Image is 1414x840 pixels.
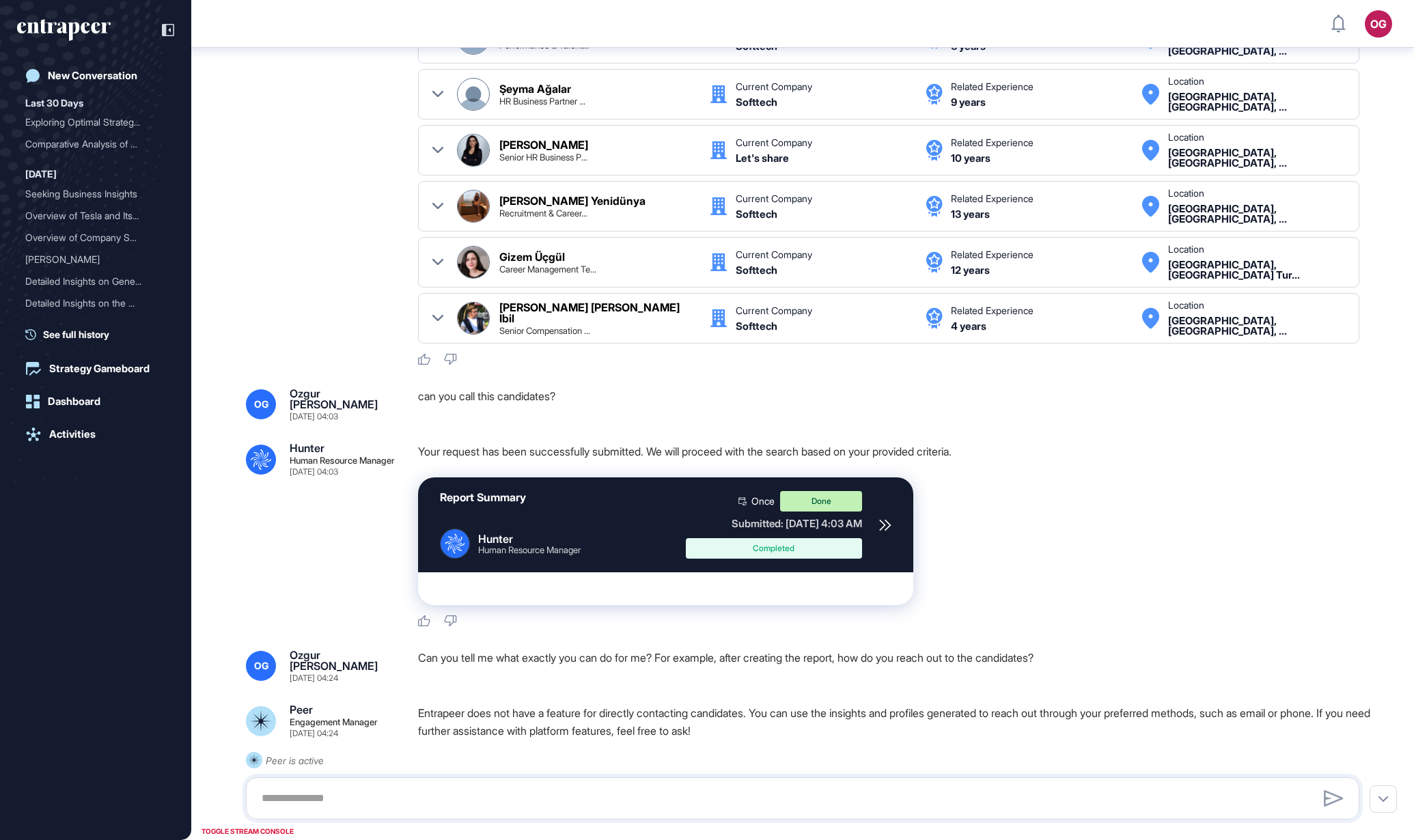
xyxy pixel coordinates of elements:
div: Istanbul, Istanbul, Turkey Turkey [1168,92,1345,112]
div: Ozgur [PERSON_NAME] [290,649,396,671]
img: Feyza Özkan Yeni̇dünya [458,191,489,222]
div: Istanbul, Istanbul, Turkey Turkey [1168,204,1345,224]
div: Current Company [736,82,812,92]
div: Overview of Tesla and Its Innovations [25,205,166,227]
div: Softtech [736,97,777,107]
div: [PERSON_NAME] [25,314,155,336]
div: Reese [25,249,166,270]
div: Last 30 Days [25,95,83,111]
div: Location [1168,244,1204,254]
img: Gizem Üçgül [458,247,489,278]
div: Softtech [736,265,777,275]
div: Exploring Optimal Strateg... [25,111,155,133]
a: Strategy Gameboard [17,355,174,382]
div: Dashboard [48,395,100,408]
img: Şeyma Ağalar [458,79,489,110]
div: 6 years [951,41,986,51]
span: Once [751,496,775,506]
p: Your request has been successfully submitted. We will proceed with the search based on your provi... [418,443,1370,460]
div: Done [780,491,862,512]
div: [DATE] 04:03 [290,412,338,421]
div: Detailed Insights on the ... [25,292,155,314]
div: Senior HR Business Partner at Softtech company [499,153,587,162]
div: Comparative Analysis of Top 10 Construction Firms from ENR250: Focus on Digitalization and Revenu... [25,133,166,155]
div: Overview of Tesla and Its... [25,205,155,227]
div: Peer [290,704,313,715]
div: Related Experience [951,250,1034,260]
div: Şeyma Ağalar [499,83,571,94]
div: [PERSON_NAME] Yeni̇dünya [499,195,646,206]
div: Softtech [736,209,777,219]
div: TOGGLE STREAM CONSOLE [198,823,297,840]
div: Comparative Analysis of T... [25,133,155,155]
div: Seeking Business Insights [25,183,166,205]
div: [DATE] 04:24 [290,729,338,738]
div: Strategy Gameboard [49,363,150,375]
a: New Conversation [17,62,174,89]
div: Submitted: [DATE] 4:03 AM [686,517,862,530]
div: 12 years [951,265,990,275]
div: Senior Compensation & Benefits Specialist at Softtech [499,326,590,335]
button: OG [1365,10,1392,38]
div: Engagement Manager [290,718,378,727]
div: Detailed Insights on Generative AI Applications in Banking [25,270,166,292]
div: [PERSON_NAME] [PERSON_NAME] Ibil [499,302,696,324]
div: Location [1168,300,1204,310]
div: Hunter [290,443,324,453]
div: 13 years [951,209,990,219]
div: Istanbul, Istanbul, Turkey Turkey [1168,148,1345,168]
div: Career Management Team Lead at Softtech company [499,265,596,274]
div: Istanbul, Turkey Turkey [1168,260,1345,280]
div: 10 years [951,153,990,163]
div: Istanbul, Istanbul, Turkey Turkey [1168,36,1345,56]
div: [DATE] 04:24 [290,674,338,682]
a: Activities [17,421,174,448]
div: Seeking Business Insights [25,183,155,205]
div: Exploring Optimal Strategies for Business Development [25,111,166,133]
div: Human Resource Manager [478,546,581,555]
div: Activities [49,428,96,440]
div: Report Summary [440,491,526,504]
div: Current Company [736,306,812,316]
div: Detailed Insights on the Capabilities of Agents [25,292,166,314]
span: OG [254,660,268,671]
div: Reese [25,314,166,336]
div: HR Business Partner at Softtech - Let's make time for life together. Join us! [499,97,585,106]
p: Entrapeer does not have a feature for directly contacting candidates. You can use the insights an... [418,704,1370,740]
div: Human Resource Manager [290,456,395,465]
div: Related Experience [951,306,1034,316]
span: OG [254,399,268,410]
div: Related Experience [951,138,1034,148]
div: Related Experience [951,194,1034,204]
div: Gizem Üçgül [499,251,565,262]
div: New Conversation [48,70,137,82]
a: Dashboard [17,388,174,415]
div: [DATE] 04:03 [290,468,338,476]
div: can you call this candidates? [418,388,1370,421]
div: Softtech [736,321,777,331]
div: Istanbul, Istanbul, Turkey Turkey [1168,316,1345,336]
div: Hunter [478,533,581,546]
div: [PERSON_NAME] [499,139,588,150]
a: See full history [25,327,174,341]
div: Ozgur [PERSON_NAME] [290,388,396,410]
div: Detailed Insights on Gene... [25,270,155,292]
div: Completed [696,544,852,552]
div: entrapeer-logo [17,19,111,41]
div: [PERSON_NAME] [25,249,155,270]
div: Softtech [736,41,777,51]
div: Current Company [736,194,812,204]
div: Current Company [736,250,812,260]
div: Can you tell me what exactly you can do for me? For example, after creating the report, how do yo... [418,649,1370,682]
div: Location [1168,132,1204,142]
div: Peer is active [266,752,324,769]
div: Overview of Company Solutions, Target Areas, and Market Positioning [25,227,166,249]
img: Neslihan Özkul [458,135,489,166]
div: Current Company [736,138,812,148]
div: Location [1168,76,1204,86]
span: See full history [43,327,109,341]
div: Related Experience [951,82,1034,92]
img: Mehmet Yasir Ibil [458,303,489,334]
div: [DATE] [25,166,57,182]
